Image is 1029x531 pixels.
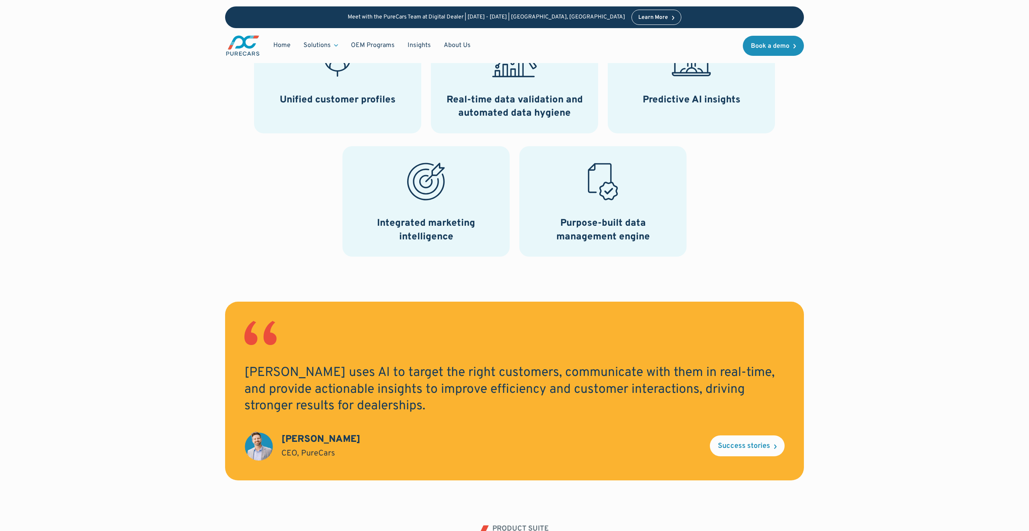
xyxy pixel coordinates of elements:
[297,38,344,53] div: Solutions
[401,38,437,53] a: Insights
[751,43,789,49] div: Book a demo
[352,217,500,244] h3: Integrated marketing intelligence
[267,38,297,53] a: Home
[631,10,681,25] a: Learn More
[718,443,770,450] div: Success stories
[281,433,361,447] h3: [PERSON_NAME]
[441,94,588,120] h3: Real-time data validation and automated data hygiene
[638,15,668,20] div: Learn More
[225,35,260,57] img: purecars logo
[244,431,273,461] img: headshot of author
[643,94,740,107] h3: Predictive AI insights
[529,217,677,244] h3: Purpose-built data management engine
[710,435,785,456] a: Success stories
[225,35,260,57] a: main
[303,41,331,50] div: Solutions
[348,14,625,21] p: Meet with the PureCars Team at Digital Dealer | [DATE] - [DATE] | [GEOGRAPHIC_DATA], [GEOGRAPHIC_...
[281,448,335,459] div: CEO, PureCars
[280,94,396,107] h3: Unified customer profiles
[344,38,401,53] a: OEM Programs
[437,38,477,53] a: About Us
[743,36,804,56] a: Book a demo
[244,365,785,415] h2: [PERSON_NAME] uses AI to target the right customers, communicate with them in real-time, and prov...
